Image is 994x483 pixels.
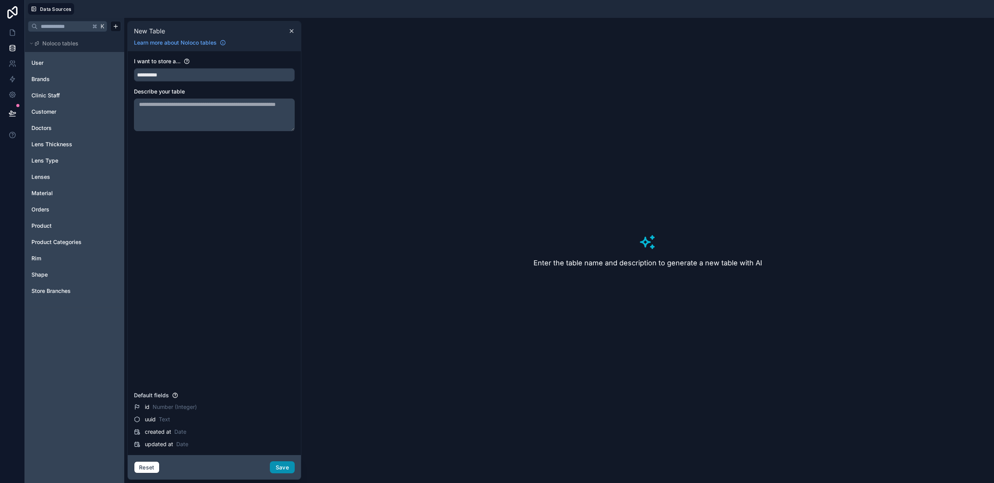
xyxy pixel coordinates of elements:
span: Lenses [31,173,50,181]
span: id [145,403,149,411]
a: Store Branches [31,287,94,295]
span: Number (Integer) [153,403,197,411]
span: Rim [31,254,41,262]
a: User [31,59,94,67]
div: Lenses [28,171,121,183]
span: New Table [134,26,165,36]
span: Material [31,189,53,197]
span: Date [176,440,188,448]
span: Date [174,428,186,436]
a: Brands [31,75,94,83]
div: Clinic Staff [28,89,121,102]
a: Clinic Staff [31,92,94,99]
a: Lens Type [31,157,94,164]
div: Rim [28,252,121,265]
span: K [100,24,105,29]
span: User [31,59,43,67]
a: Shape [31,271,94,279]
span: Orders [31,206,49,213]
div: Product Categories [28,236,121,248]
a: Customer [31,108,94,116]
div: Shape [28,268,121,281]
div: User [28,57,121,69]
span: Product Categories [31,238,82,246]
a: Product [31,222,94,230]
div: Orders [28,203,121,216]
div: Brands [28,73,121,85]
a: Learn more about Noloco tables [131,39,229,47]
span: Shape [31,271,48,279]
a: Material [31,189,94,197]
h3: Enter the table name and description to generate a new table with AI [533,258,762,268]
span: I want to store a... [134,58,181,64]
button: Reset [134,461,160,474]
a: Product Categories [31,238,94,246]
div: Material [28,187,121,199]
div: Lens Type [28,154,121,167]
button: Data Sources [28,3,74,15]
span: uuid [145,415,156,423]
div: Customer [28,106,121,118]
div: Doctors [28,122,121,134]
span: Describe your table [134,88,185,95]
span: Brands [31,75,50,83]
span: Clinic Staff [31,92,60,99]
span: Customer [31,108,56,116]
div: Product [28,220,121,232]
span: Store Branches [31,287,71,295]
div: Lens Thickness [28,138,121,151]
span: Doctors [31,124,52,132]
div: Store Branches [28,285,121,297]
span: updated at [145,440,173,448]
span: Lens Type [31,157,58,164]
span: Learn more about Noloco tables [134,39,217,47]
button: Noloco tables [28,38,116,49]
a: Orders [31,206,94,213]
span: Data Sources [40,6,71,12]
span: Product [31,222,52,230]
span: Default fields [134,392,169,398]
a: Rim [31,254,94,262]
a: Lenses [31,173,94,181]
span: Text [159,415,170,423]
button: Save [270,461,295,474]
span: Lens Thickness [31,140,72,148]
span: created at [145,428,171,436]
span: Noloco tables [42,40,78,47]
a: Doctors [31,124,94,132]
a: Lens Thickness [31,140,94,148]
